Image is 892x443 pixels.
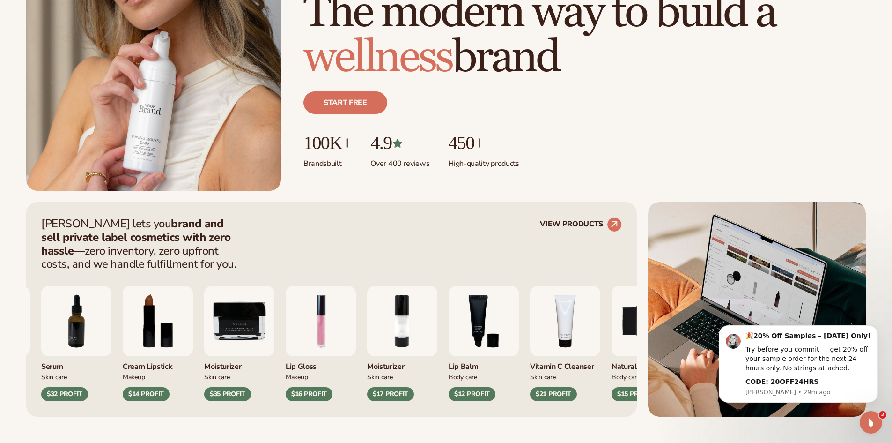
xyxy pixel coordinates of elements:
img: Smoothing lip balm. [449,286,519,356]
img: Luxury cream lipstick. [123,286,193,356]
img: Collagen and retinol serum. [41,286,111,356]
div: Skin Care [367,372,437,382]
div: 9 / 9 [204,286,274,401]
div: 4 / 9 [530,286,600,401]
p: 450+ [448,133,519,153]
div: Lip Balm [449,356,519,372]
div: Body Care [612,372,682,382]
img: Shopify Image 2 [648,202,866,417]
iframe: Intercom notifications message [705,317,892,408]
p: High-quality products [448,153,519,169]
div: Natural Soap [612,356,682,372]
div: Skin Care [41,372,111,382]
div: Lip Gloss [286,356,356,372]
div: Makeup [286,372,356,382]
div: 3 / 9 [449,286,519,401]
div: 8 / 9 [123,286,193,401]
div: Skin Care [204,372,274,382]
p: 4.9 [370,133,429,153]
a: VIEW PRODUCTS [540,217,622,232]
p: Over 400 reviews [370,153,429,169]
div: Cream Lipstick [123,356,193,372]
img: Pink lip gloss. [286,286,356,356]
div: $32 PROFIT [41,387,88,401]
img: Vitamin c cleanser. [530,286,600,356]
img: Moisturizing lotion. [367,286,437,356]
div: 2 / 9 [367,286,437,401]
div: 1 / 9 [286,286,356,401]
p: [PERSON_NAME] lets you —zero inventory, zero upfront costs, and we handle fulfillment for you. [41,217,243,271]
div: Moisturizer [204,356,274,372]
div: Serum [41,356,111,372]
strong: brand and sell private label cosmetics with zero hassle [41,216,231,258]
div: 7 / 9 [41,286,111,401]
div: Body Care [449,372,519,382]
div: Vitamin C Cleanser [530,356,600,372]
div: $35 PROFIT [204,387,251,401]
div: Makeup [123,372,193,382]
div: $15 PROFIT [612,387,658,401]
div: $14 PROFIT [123,387,170,401]
span: wellness [303,30,452,85]
div: Moisturizer [367,356,437,372]
p: 100K+ [303,133,352,153]
div: Skin Care [530,372,600,382]
a: Start free [303,91,387,114]
img: Nature bar of soap. [612,286,682,356]
div: $21 PROFIT [530,387,577,401]
div: $16 PROFIT [286,387,332,401]
p: Brands built [303,153,352,169]
div: $17 PROFIT [367,387,414,401]
span: 2 [879,411,886,419]
iframe: Intercom live chat [860,411,882,434]
img: Moisturizer. [204,286,274,356]
div: $12 PROFIT [449,387,495,401]
div: 5 / 9 [612,286,682,401]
